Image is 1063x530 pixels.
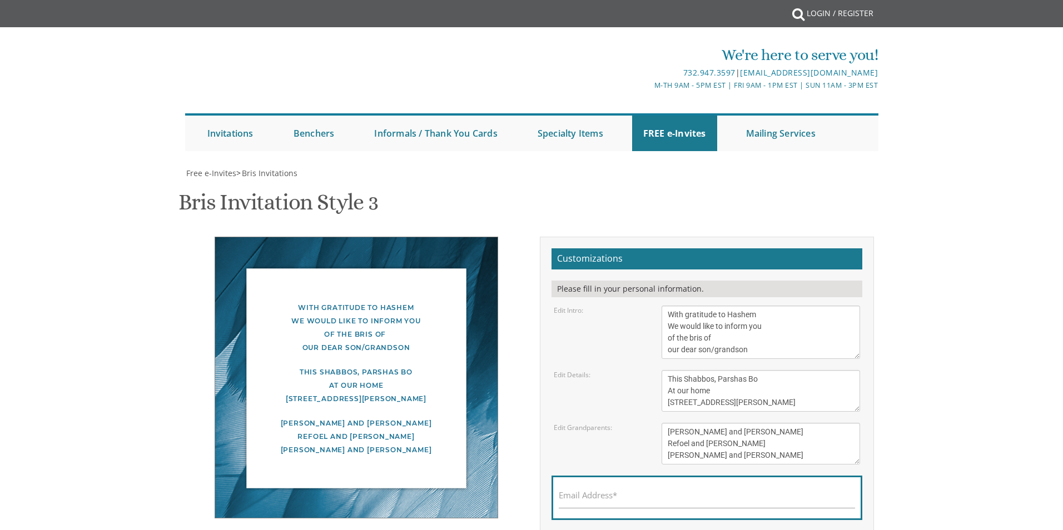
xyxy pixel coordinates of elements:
[185,168,236,178] a: Free e-Invites
[740,67,878,78] a: [EMAIL_ADDRESS][DOMAIN_NAME]
[559,489,617,501] label: Email Address*
[526,116,614,151] a: Specialty Items
[683,67,736,78] a: 732.947.3597
[554,370,590,379] label: Edit Details:
[363,116,508,151] a: Informals / Thank You Cards
[416,79,878,91] div: M-Th 9am - 5pm EST | Fri 9am - 1pm EST | Sun 11am - 3pm EST
[552,281,862,297] div: Please fill in your personal information.
[237,366,475,406] div: This Shabbos, Parshas Bo At our home [STREET_ADDRESS][PERSON_NAME]
[416,66,878,79] div: |
[237,417,475,457] div: [PERSON_NAME] and [PERSON_NAME] Refoel and [PERSON_NAME] [PERSON_NAME] and [PERSON_NAME]
[554,306,583,315] label: Edit Intro:
[237,301,475,354] div: With gratitude to Hashem We would like to inform you of the bris of our dear son/grandson
[662,423,861,464] textarea: [PERSON_NAME] and [PERSON_NAME] Refoel and [PERSON_NAME] [PERSON_NAME] and [PERSON_NAME]
[186,168,236,178] span: Free e-Invites
[282,116,346,151] a: Benchers
[735,116,827,151] a: Mailing Services
[662,306,861,359] textarea: With gratitude to Hashem We would like to inform you of the bris of our dear son/grandson
[554,423,612,432] label: Edit Grandparents:
[241,168,297,178] a: Bris Invitations
[178,190,377,223] h1: Bris Invitation Style 3
[416,44,878,66] div: We're here to serve you!
[196,116,265,151] a: Invitations
[632,116,717,151] a: FREE e-Invites
[552,248,862,269] h2: Customizations
[662,370,861,412] textarea: This Shabbos, Parshas Bo At our home [STREET_ADDRESS][PERSON_NAME]
[236,168,297,178] span: >
[242,168,297,178] span: Bris Invitations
